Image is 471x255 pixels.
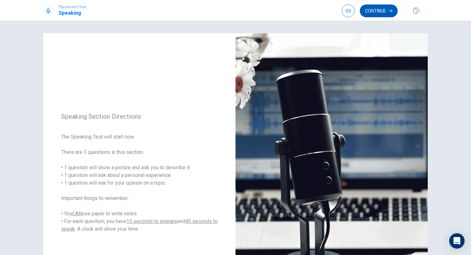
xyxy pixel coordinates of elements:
div: Open Intercom Messenger [449,233,465,249]
button: Continue [360,4,398,17]
h1: Speaking [59,9,87,17]
u: CAN [72,211,82,217]
span: The Speaking Test will start now. There are 3 questions in this section. • 1 question will show a... [61,133,218,233]
span: Speaking Section Directions [61,113,218,120]
span: Placement Test [59,5,87,9]
u: 15 seconds to prepare [126,218,177,224]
